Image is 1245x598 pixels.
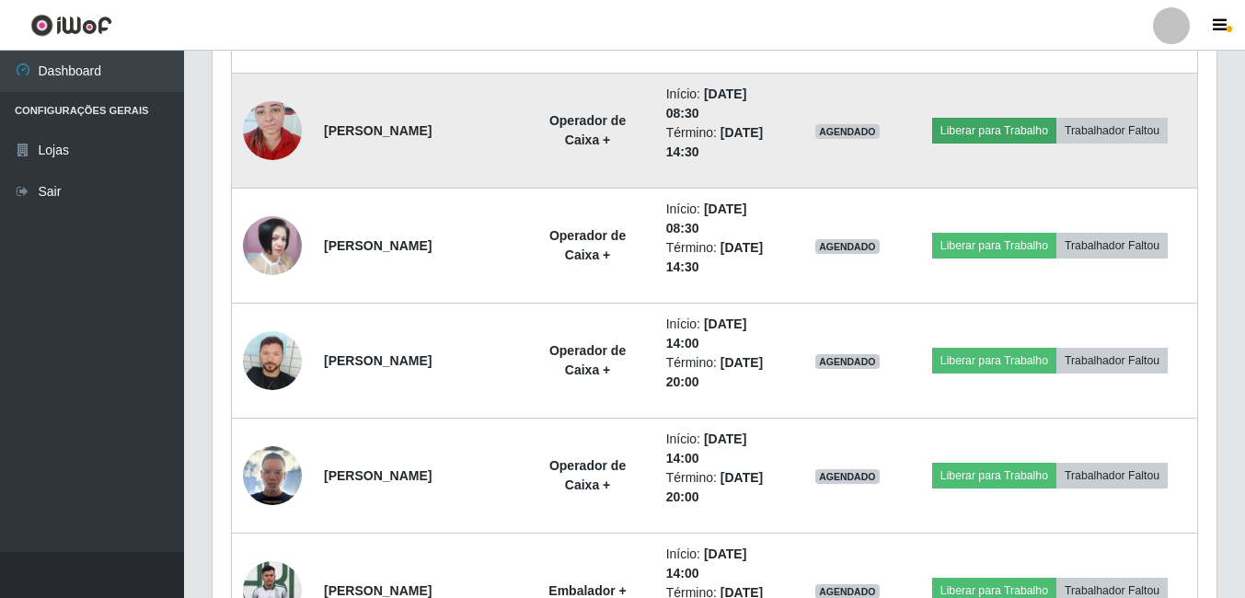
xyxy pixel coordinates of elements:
img: 1729081202717.jpeg [243,91,302,169]
strong: Operador de Caixa + [549,228,626,262]
strong: [PERSON_NAME] [324,353,432,368]
strong: [PERSON_NAME] [324,123,432,138]
li: Término: [666,238,781,277]
strong: [PERSON_NAME] [324,238,432,253]
button: Trabalhador Faltou [1056,233,1168,259]
li: Término: [666,123,781,162]
strong: Embalador + [548,583,626,598]
time: [DATE] 08:30 [666,201,747,236]
time: [DATE] 08:30 [666,86,747,121]
li: Início: [666,85,781,123]
li: Término: [666,353,781,392]
li: Término: [666,468,781,507]
time: [DATE] 14:00 [666,316,747,351]
strong: [PERSON_NAME] [324,468,432,483]
strong: Operador de Caixa + [549,113,626,147]
time: [DATE] 14:00 [666,546,747,581]
li: Início: [666,315,781,353]
strong: Operador de Caixa + [549,343,626,377]
span: AGENDADO [815,239,880,254]
img: 1707142945226.jpeg [243,331,302,390]
li: Início: [666,545,781,583]
strong: [PERSON_NAME] [324,583,432,598]
li: Início: [666,200,781,238]
button: Trabalhador Faltou [1056,463,1168,489]
button: Liberar para Trabalho [932,233,1056,259]
button: Trabalhador Faltou [1056,118,1168,144]
button: Liberar para Trabalho [932,463,1056,489]
img: CoreUI Logo [30,14,112,37]
button: Liberar para Trabalho [932,348,1056,374]
strong: Operador de Caixa + [549,458,626,492]
button: Trabalhador Faltou [1056,348,1168,374]
span: AGENDADO [815,354,880,369]
time: [DATE] 14:00 [666,431,747,466]
span: AGENDADO [815,124,880,139]
img: 1753462456105.jpeg [243,446,302,505]
span: AGENDADO [815,469,880,484]
li: Início: [666,430,781,468]
img: 1747442634069.jpeg [243,216,302,275]
button: Liberar para Trabalho [932,118,1056,144]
